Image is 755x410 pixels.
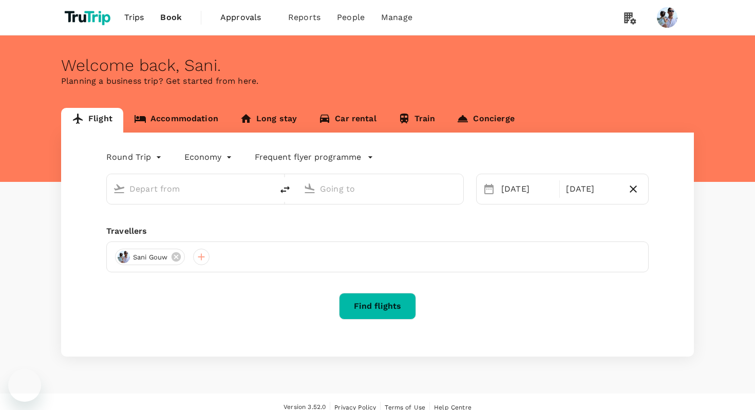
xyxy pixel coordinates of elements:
[255,151,361,163] p: Frequent flyer programme
[446,108,525,133] a: Concierge
[129,181,251,197] input: Depart from
[61,56,694,75] div: Welcome back , Sani .
[61,6,116,29] img: TruTrip logo
[337,11,365,24] span: People
[387,108,446,133] a: Train
[106,149,164,165] div: Round Trip
[657,7,677,28] img: Sani Gouw
[123,108,229,133] a: Accommodation
[273,177,297,202] button: delete
[115,249,185,265] div: Sani Gouw
[61,108,123,133] a: Flight
[61,75,694,87] p: Planning a business trip? Get started from here.
[184,149,234,165] div: Economy
[381,11,412,24] span: Manage
[118,251,130,263] img: avatar-6695f0dd85a4d.png
[106,225,649,237] div: Travellers
[229,108,308,133] a: Long stay
[339,293,416,320] button: Find flights
[8,369,41,402] iframe: Button to launch messaging window
[127,252,174,263] span: Sani Gouw
[562,179,622,199] div: [DATE]
[255,151,373,163] button: Frequent flyer programme
[124,11,144,24] span: Trips
[308,108,387,133] a: Car rental
[220,11,272,24] span: Approvals
[266,188,268,190] button: Open
[497,179,557,199] div: [DATE]
[160,11,182,24] span: Book
[320,181,442,197] input: Going to
[456,188,458,190] button: Open
[288,11,320,24] span: Reports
